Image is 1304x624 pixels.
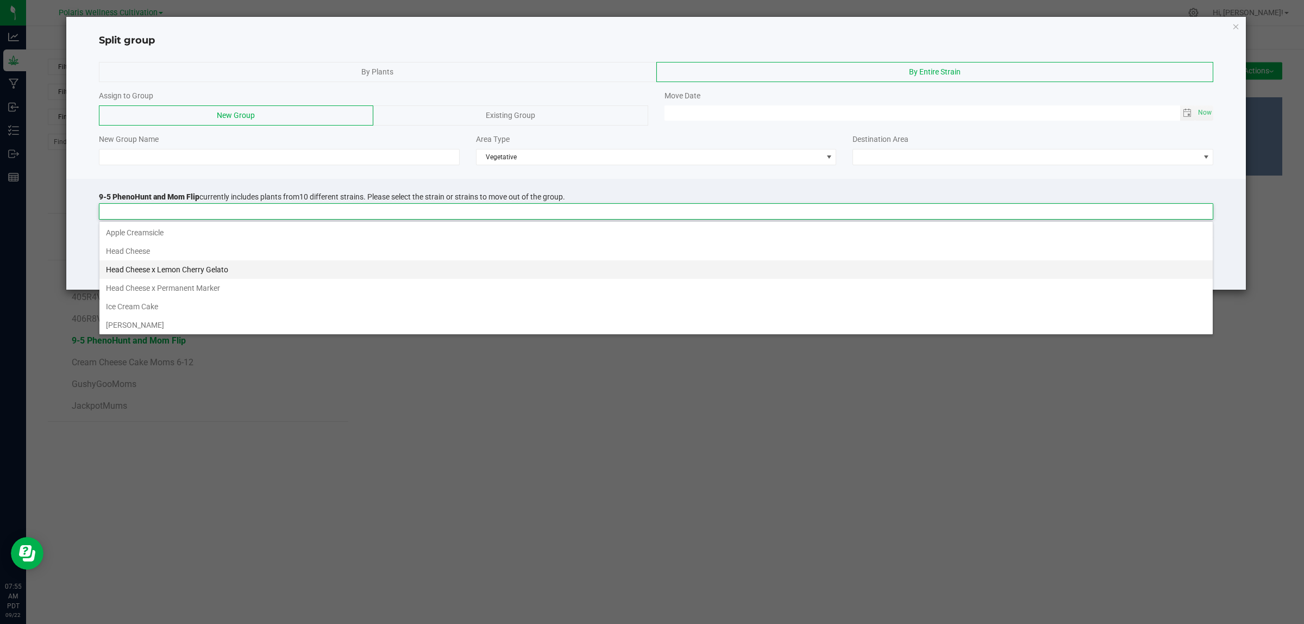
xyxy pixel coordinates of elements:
span: select [1195,105,1213,121]
span: Toggle calendar [1180,105,1196,121]
li: Apple Creamsicle [99,223,1213,242]
span: By Plants [361,67,393,76]
li: Head Cheese x Lemon Cherry Gelato [99,260,1213,279]
iframe: Resource center [11,537,43,570]
h4: Split group [99,34,1214,48]
span: 9-5 PhenoHunt and Mom Flip [99,192,199,201]
li: Head Cheese [99,242,1213,260]
span: Destination Area [852,135,908,143]
span: currently includes plants from [99,192,565,201]
span: New Group Name [99,135,159,143]
li: [PERSON_NAME] [99,316,1213,334]
li: Head Cheese x Permanent Marker [99,279,1213,297]
li: Ice Cream Cake [99,297,1213,316]
span: Existing Group [486,111,535,120]
span: 10 different strains. Please select the strain or strains to move out of the group. [299,192,565,201]
span: New Group [217,111,255,120]
span: Move Date [664,91,700,100]
span: Area Type [476,135,510,143]
span: Vegetative [477,149,823,165]
span: Set Current date [1196,105,1214,121]
span: By Entire Strain [909,67,961,76]
span: Assign to Group [99,91,153,100]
